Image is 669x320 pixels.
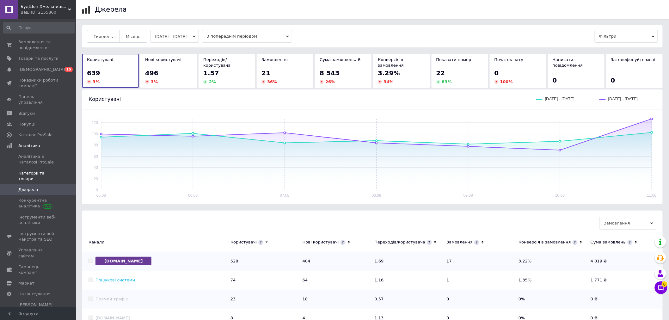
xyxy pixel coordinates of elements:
[65,67,73,72] span: 15
[303,271,375,290] td: 64
[436,57,471,62] span: Показати номер
[92,132,98,136] text: 100
[87,30,120,43] button: Тиждень
[320,57,361,62] span: Сума замовлень, ₴
[203,57,230,68] span: Переходів/користувача
[591,252,663,271] td: 4 819 ₴
[18,214,58,226] span: Інструменти веб-аналітики
[378,69,400,77] span: 3.29%
[591,271,663,290] td: 1 771 ₴
[446,252,519,271] td: 17
[18,77,58,89] span: Показники роботи компанії
[18,94,58,105] span: Панель управління
[375,239,426,245] div: Переходів/користувача
[494,57,524,62] span: Початок чату
[21,9,76,15] div: Ваш ID: 2155860
[375,271,447,290] td: 1.16
[202,30,292,43] span: З попереднім періодом
[384,79,393,84] span: 34 %
[436,69,445,77] span: 22
[18,39,58,51] span: Замовлення та повідомлення
[446,271,519,290] td: 1
[94,34,113,39] span: Тиждень
[145,69,158,77] span: 496
[94,154,98,159] text: 60
[82,239,227,245] div: Канали
[303,290,375,309] td: 18
[555,193,565,198] text: 10.08
[303,252,375,271] td: 404
[151,79,158,84] span: 3 %
[95,257,151,265] span: [DOMAIN_NAME]
[18,132,52,138] span: Каталог ProSale
[595,30,658,43] span: Фільтри
[553,57,583,68] span: Написати повідомлення
[18,247,58,259] span: Управління сайтом
[18,187,38,193] span: Джерела
[96,188,98,192] text: 0
[94,165,98,170] text: 40
[95,296,128,302] div: Прямий трафік
[446,290,519,309] td: 0
[463,193,473,198] text: 09.08
[446,239,473,245] div: Замовлення
[375,252,447,271] td: 1.69
[18,170,58,182] span: Категорії та товари
[18,280,34,286] span: Маркет
[126,34,140,39] span: Місяць
[553,77,557,84] span: 0
[500,79,513,84] span: 100 %
[87,69,100,77] span: 639
[325,79,335,84] span: 26 %
[18,302,58,319] span: [PERSON_NAME] та рахунки
[261,69,270,77] span: 21
[18,154,58,165] span: Аналітика в Каталозі ProSale
[519,239,571,245] div: Конверсія в замовлення
[230,271,303,290] td: 74
[519,271,591,290] td: 1.35%
[203,69,219,77] span: 1.57
[87,57,113,62] span: Користувачі
[18,56,58,61] span: Товари та послуги
[18,111,35,116] span: Відгуки
[378,57,403,68] span: Конверсія в замовлення
[261,57,288,62] span: Замовлення
[591,290,663,309] td: 0 ₴
[89,96,121,102] span: Користувачі
[442,79,452,84] span: 83 %
[209,79,216,84] span: 2 %
[494,69,499,77] span: 0
[18,143,40,149] span: Аналітика
[230,252,303,271] td: 528
[21,4,68,9] span: БудШоп Хмельницький
[94,177,98,181] text: 20
[150,30,199,43] button: [DATE] - [DATE]
[18,198,58,209] span: Конкурентна аналітика
[18,264,58,275] span: Гаманець компанії
[280,193,290,198] text: 07.08
[96,193,106,198] text: 05.08
[95,278,135,282] a: Пошукові системи
[95,6,127,13] h1: Джерела
[591,239,626,245] div: Сума замовлень
[18,121,35,127] span: Покупці
[230,239,257,245] div: Користувачі
[599,217,656,230] span: Замовлення
[230,290,303,309] td: 23
[188,193,198,198] text: 06.08
[662,280,667,286] span: 6
[18,231,58,242] span: Інструменти веб-майстра та SEO
[320,69,340,77] span: 8 543
[145,57,181,62] span: Нові користувачі
[372,193,381,198] text: 08.08
[519,252,591,271] td: 3.22%
[267,79,277,84] span: 36 %
[519,290,591,309] td: 0%
[18,67,65,72] span: [DEMOGRAPHIC_DATA]
[611,77,615,84] span: 0
[655,281,667,294] button: Чат з покупцем6
[375,290,447,309] td: 0.57
[647,193,657,198] text: 11.08
[18,291,51,297] span: Налаштування
[3,22,75,34] input: Пошук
